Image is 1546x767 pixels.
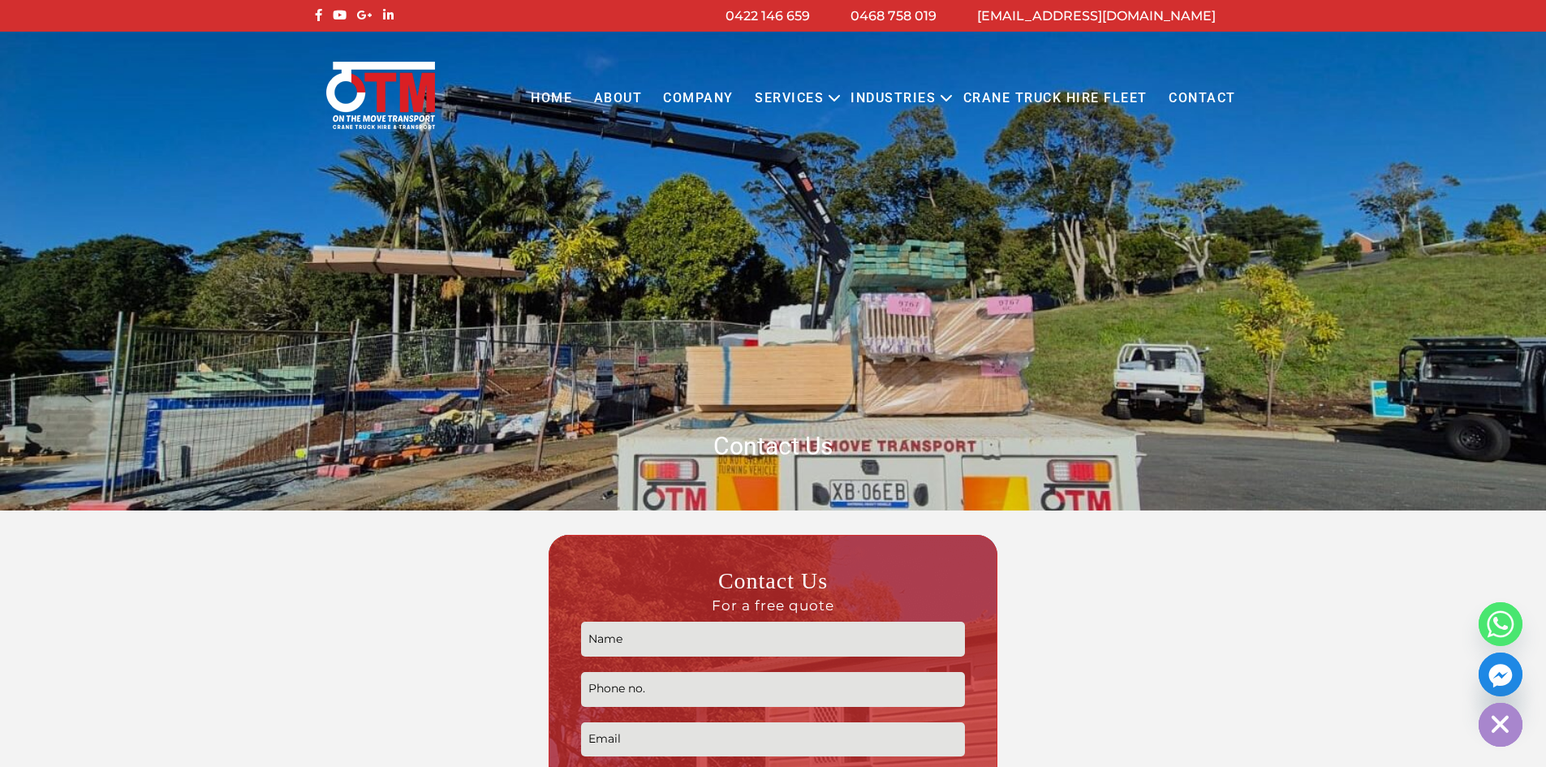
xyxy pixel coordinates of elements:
[977,8,1216,24] a: [EMAIL_ADDRESS][DOMAIN_NAME]
[952,76,1157,121] a: Crane Truck Hire Fleet
[581,622,965,657] input: Name
[323,60,438,131] img: Otmtransport
[1158,76,1247,121] a: Contact
[726,8,810,24] a: 0422 146 659
[581,597,965,614] span: For a free quote
[851,8,937,24] a: 0468 758 019
[581,722,965,757] input: Email
[652,76,744,121] a: COMPANY
[581,567,965,614] h3: Contact Us
[840,76,946,121] a: Industries
[744,76,834,121] a: Services
[1479,653,1522,696] a: Facebook_Messenger
[1479,602,1522,646] a: Whatsapp
[520,76,583,121] a: Home
[583,76,652,121] a: About
[311,430,1236,462] h1: Contact Us
[581,672,965,707] input: Phone no.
